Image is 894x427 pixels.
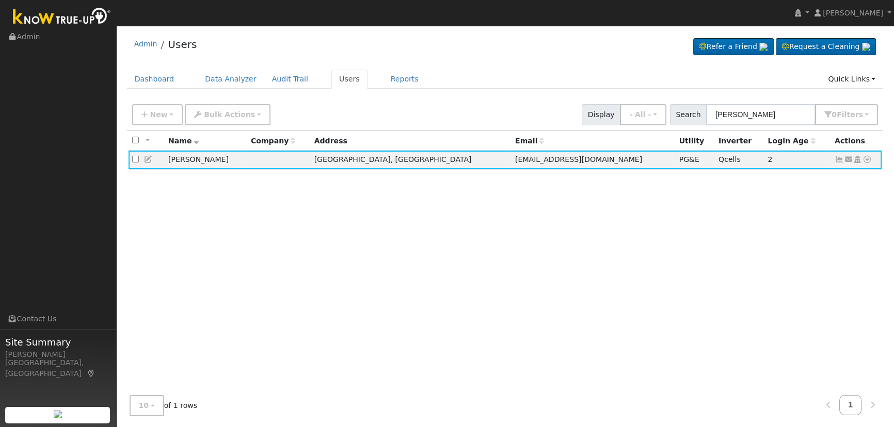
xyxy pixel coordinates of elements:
[168,38,197,51] a: Users
[719,136,760,146] div: Inverter
[835,136,878,146] div: Actions
[759,43,768,51] img: retrieve
[314,136,508,146] div: Address
[815,104,878,125] button: 0Filters
[5,335,110,349] span: Site Summary
[264,70,316,89] a: Audit Trail
[130,395,198,416] span: of 1 rows
[150,110,167,119] span: New
[5,349,110,360] div: [PERSON_NAME]
[130,395,164,416] button: 10
[853,155,862,163] a: Login As
[54,410,62,418] img: retrieve
[311,151,512,170] td: [GEOGRAPHIC_DATA], [GEOGRAPHIC_DATA]
[383,70,426,89] a: Reports
[670,104,707,125] span: Search
[168,137,199,145] span: Name
[515,137,544,145] span: Email
[331,70,368,89] a: Users
[862,43,870,51] img: retrieve
[8,6,116,29] img: Know True-Up
[823,9,883,17] span: [PERSON_NAME]
[693,38,774,56] a: Refer a Friend
[835,155,844,163] a: Show Graph
[515,155,642,163] span: [EMAIL_ADDRESS][DOMAIN_NAME]
[134,40,157,48] a: Admin
[776,38,876,56] a: Request a Cleaning
[858,110,863,119] span: s
[132,104,183,125] button: New
[679,136,711,146] div: Utility
[820,70,883,89] a: Quick Links
[768,155,772,163] span: 09/08/2025 11:23:40 AM
[251,137,295,145] span: Company name
[844,154,853,165] a: gfjosey@hotmail.com
[839,395,862,415] a: 1
[706,104,816,125] input: Search
[679,155,699,163] span: PG&E
[863,154,872,165] a: Other actions
[719,155,741,163] span: Qcells
[127,70,182,89] a: Dashboard
[87,369,96,377] a: Map
[204,110,255,119] span: Bulk Actions
[582,104,620,125] span: Display
[185,104,270,125] button: Bulk Actions
[5,357,110,379] div: [GEOGRAPHIC_DATA], [GEOGRAPHIC_DATA]
[197,70,264,89] a: Data Analyzer
[139,401,149,409] span: 10
[768,137,815,145] span: Days since last login
[165,151,247,170] td: [PERSON_NAME]
[620,104,666,125] button: - All -
[837,110,863,119] span: Filter
[144,155,153,163] a: Edit User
